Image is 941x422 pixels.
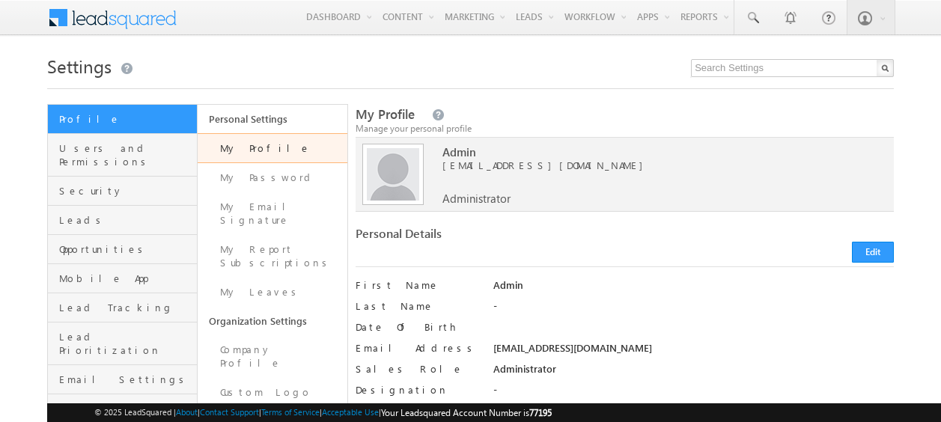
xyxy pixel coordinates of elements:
[48,235,197,264] a: Opportunities
[198,163,347,192] a: My Password
[261,407,320,417] a: Terms of Service
[59,141,193,168] span: Users and Permissions
[59,112,193,126] span: Profile
[48,134,197,177] a: Users and Permissions
[198,307,347,335] a: Organization Settings
[493,299,894,320] div: -
[442,145,874,159] span: Admin
[198,278,347,307] a: My Leaves
[442,159,874,172] span: [EMAIL_ADDRESS][DOMAIN_NAME]
[48,105,197,134] a: Profile
[59,213,193,227] span: Leads
[200,407,259,417] a: Contact Support
[356,227,618,248] div: Personal Details
[852,242,894,263] button: Edit
[529,407,552,418] span: 77195
[48,177,197,206] a: Security
[356,122,895,135] div: Manage your personal profile
[59,272,193,285] span: Mobile App
[356,383,480,397] label: Designation
[493,383,894,404] div: -
[47,54,112,78] span: Settings
[356,341,480,355] label: Email Address
[356,299,480,313] label: Last Name
[322,407,379,417] a: Acceptable Use
[59,301,193,314] span: Lead Tracking
[94,406,552,420] span: © 2025 LeadSquared | | | | |
[356,105,415,123] span: My Profile
[48,264,197,293] a: Mobile App
[198,335,347,378] a: Company Profile
[493,362,894,383] div: Administrator
[59,373,193,386] span: Email Settings
[198,235,347,278] a: My Report Subscriptions
[493,278,894,299] div: Admin
[59,242,193,256] span: Opportunities
[198,378,347,407] a: Custom Logo
[176,407,198,417] a: About
[48,322,197,365] a: Lead Prioritization
[48,206,197,235] a: Leads
[59,184,193,198] span: Security
[48,293,197,322] a: Lead Tracking
[381,407,552,418] span: Your Leadsquared Account Number is
[48,365,197,394] a: Email Settings
[59,330,193,357] span: Lead Prioritization
[691,59,894,77] input: Search Settings
[356,362,480,376] label: Sales Role
[356,278,480,292] label: First Name
[198,192,347,235] a: My Email Signature
[493,341,894,362] div: [EMAIL_ADDRESS][DOMAIN_NAME]
[198,133,347,163] a: My Profile
[198,105,347,133] a: Personal Settings
[442,192,511,205] span: Administrator
[356,320,480,334] label: Date Of Birth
